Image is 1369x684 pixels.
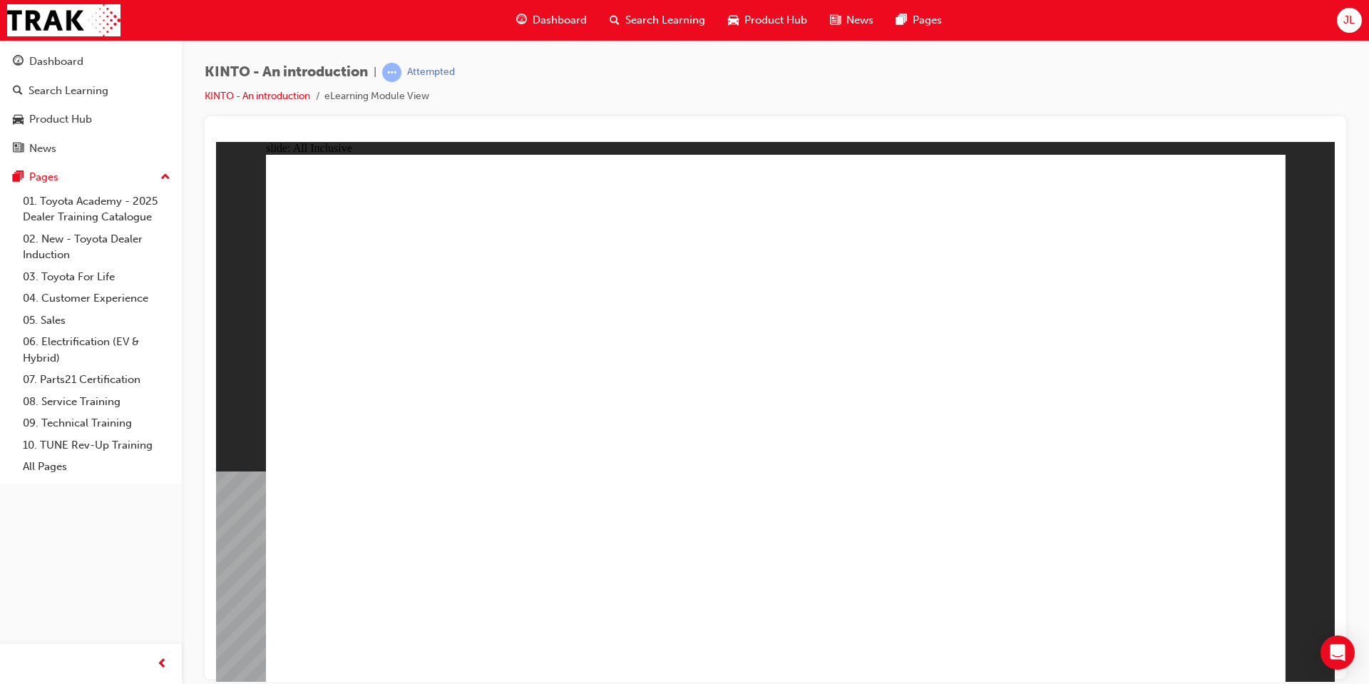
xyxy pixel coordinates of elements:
span: guage-icon [13,56,24,68]
a: Dashboard [6,49,176,75]
a: car-iconProduct Hub [717,6,819,35]
a: 08. Service Training [17,391,176,413]
li: eLearning Module View [324,88,429,105]
span: Dashboard [533,12,587,29]
span: search-icon [13,85,23,98]
a: 05. Sales [17,310,176,332]
a: 09. Technical Training [17,412,176,434]
div: Product Hub [29,111,92,128]
span: pages-icon [896,11,907,29]
button: JL [1337,8,1362,33]
span: search-icon [610,11,620,29]
a: 01. Toyota Academy - 2025 Dealer Training Catalogue [17,190,176,228]
a: KINTO - An introduction [205,90,310,102]
div: Search Learning [29,83,108,99]
span: up-icon [160,168,170,187]
div: Dashboard [29,53,83,70]
span: News [846,12,873,29]
a: 03. Toyota For Life [17,266,176,288]
span: KINTO - An introduction [205,64,368,81]
a: 06. Electrification (EV & Hybrid) [17,331,176,369]
span: | [374,64,376,81]
a: search-iconSearch Learning [598,6,717,35]
div: Attempted [407,66,455,79]
span: JL [1343,12,1355,29]
a: 10. TUNE Rev-Up Training [17,434,176,456]
span: car-icon [728,11,739,29]
span: learningRecordVerb_ATTEMPT-icon [382,63,401,82]
a: Product Hub [6,106,176,133]
div: Pages [29,169,58,185]
span: news-icon [830,11,841,29]
span: Pages [913,12,942,29]
span: guage-icon [516,11,527,29]
a: News [6,136,176,162]
a: news-iconNews [819,6,885,35]
span: car-icon [13,113,24,126]
div: Open Intercom Messenger [1321,635,1355,670]
a: 04. Customer Experience [17,287,176,310]
a: All Pages [17,456,176,478]
a: pages-iconPages [885,6,953,35]
a: Search Learning [6,78,176,104]
span: pages-icon [13,171,24,184]
span: prev-icon [157,655,168,673]
div: News [29,141,56,157]
button: Pages [6,164,176,190]
a: 02. New - Toyota Dealer Induction [17,228,176,266]
img: Trak [7,4,121,36]
span: news-icon [13,143,24,155]
span: Search Learning [625,12,705,29]
a: 07. Parts21 Certification [17,369,176,391]
a: guage-iconDashboard [505,6,598,35]
span: Product Hub [744,12,807,29]
button: DashboardSearch LearningProduct HubNews [6,46,176,164]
